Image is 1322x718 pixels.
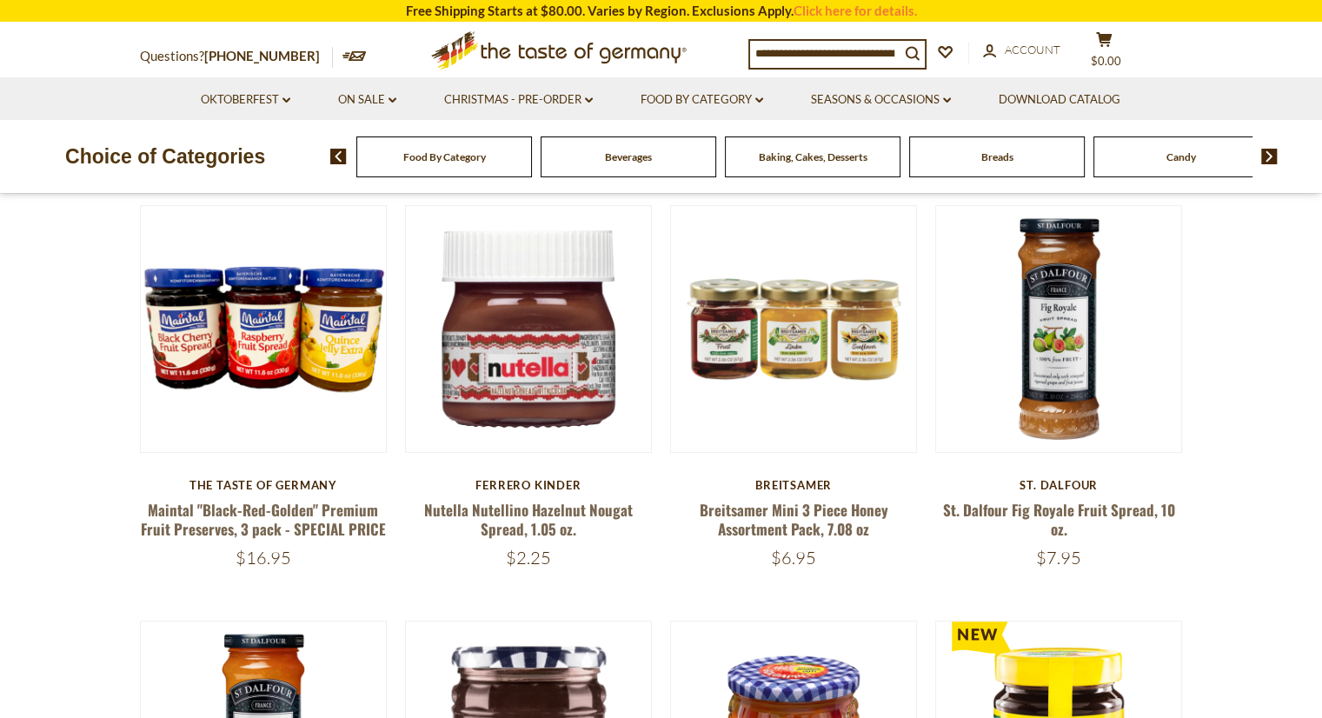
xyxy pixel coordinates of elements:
[759,150,867,163] a: Baking, Cakes, Desserts
[403,150,486,163] a: Food By Category
[406,206,652,452] img: Nutella Nutellino Hazelnut Nougat Spread, 1.05 oz.
[141,499,386,539] a: Maintal "Black-Red-Golden" Premium Fruit Preserves, 3 pack - SPECIAL PRICE
[605,150,652,163] a: Beverages
[1261,149,1278,164] img: next arrow
[1079,31,1131,75] button: $0.00
[330,149,347,164] img: previous arrow
[771,547,816,568] span: $6.95
[983,41,1060,60] a: Account
[794,3,917,18] a: Click here for details.
[671,206,917,452] img: Breitsamer Mini 3 Piece Honey Assortment Pack, 7.08 oz
[444,90,593,110] a: Christmas - PRE-ORDER
[424,499,633,539] a: Nutella Nutellino Hazelnut Nougat Spread, 1.05 oz.
[641,90,763,110] a: Food By Category
[811,90,951,110] a: Seasons & Occasions
[999,90,1120,110] a: Download Catalog
[141,206,387,452] img: Maintal "Black-Red-Golden" Premium Fruit Preserves, 3 pack - SPECIAL PRICE
[981,150,1013,163] a: Breads
[1166,150,1196,163] a: Candy
[1091,54,1121,68] span: $0.00
[1036,547,1081,568] span: $7.95
[1005,43,1060,57] span: Account
[943,499,1175,539] a: St. Dalfour Fig Royale Fruit Spread, 10 oz.
[201,90,290,110] a: Oktoberfest
[700,499,888,539] a: Breitsamer Mini 3 Piece Honey Assortment Pack, 7.08 oz
[236,547,291,568] span: $16.95
[140,478,388,492] div: The Taste of Germany
[936,206,1182,452] img: St. Dalfour Fig Royale Fruit Spread, 10 oz.
[935,478,1183,492] div: St. Dalfour
[140,45,333,68] p: Questions?
[405,478,653,492] div: Ferrero Kinder
[338,90,396,110] a: On Sale
[506,547,551,568] span: $2.25
[204,48,320,63] a: [PHONE_NUMBER]
[670,478,918,492] div: Breitsamer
